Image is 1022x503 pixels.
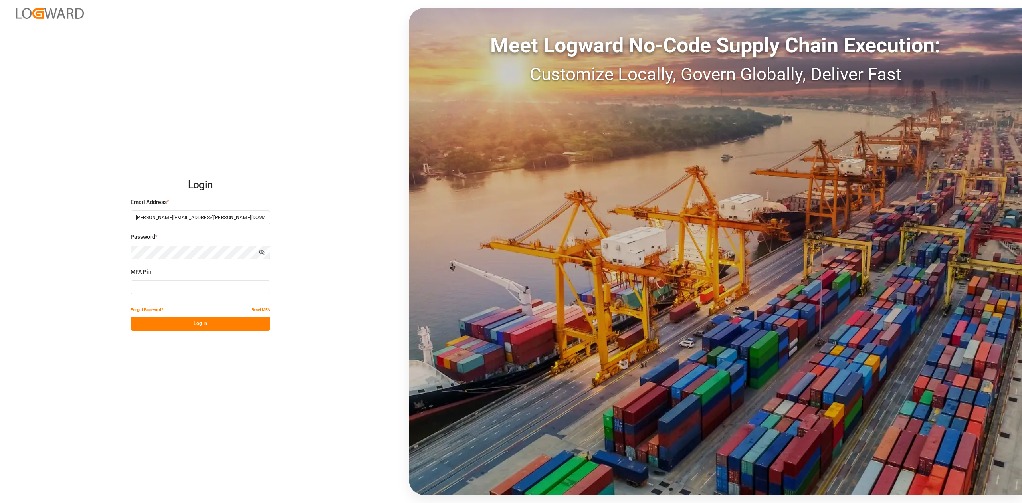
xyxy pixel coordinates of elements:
span: Password [131,233,155,241]
h2: Login [131,172,270,198]
span: Email Address [131,198,167,206]
button: Forgot Password? [131,303,163,317]
span: MFA Pin [131,268,151,276]
div: Customize Locally, Govern Globally, Deliver Fast [409,61,1022,87]
input: Enter your email [131,210,270,224]
div: Meet Logward No-Code Supply Chain Execution: [409,30,1022,61]
button: Log In [131,317,270,331]
button: Reset MFA [252,303,270,317]
img: Logward_new_orange.png [16,8,84,19]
